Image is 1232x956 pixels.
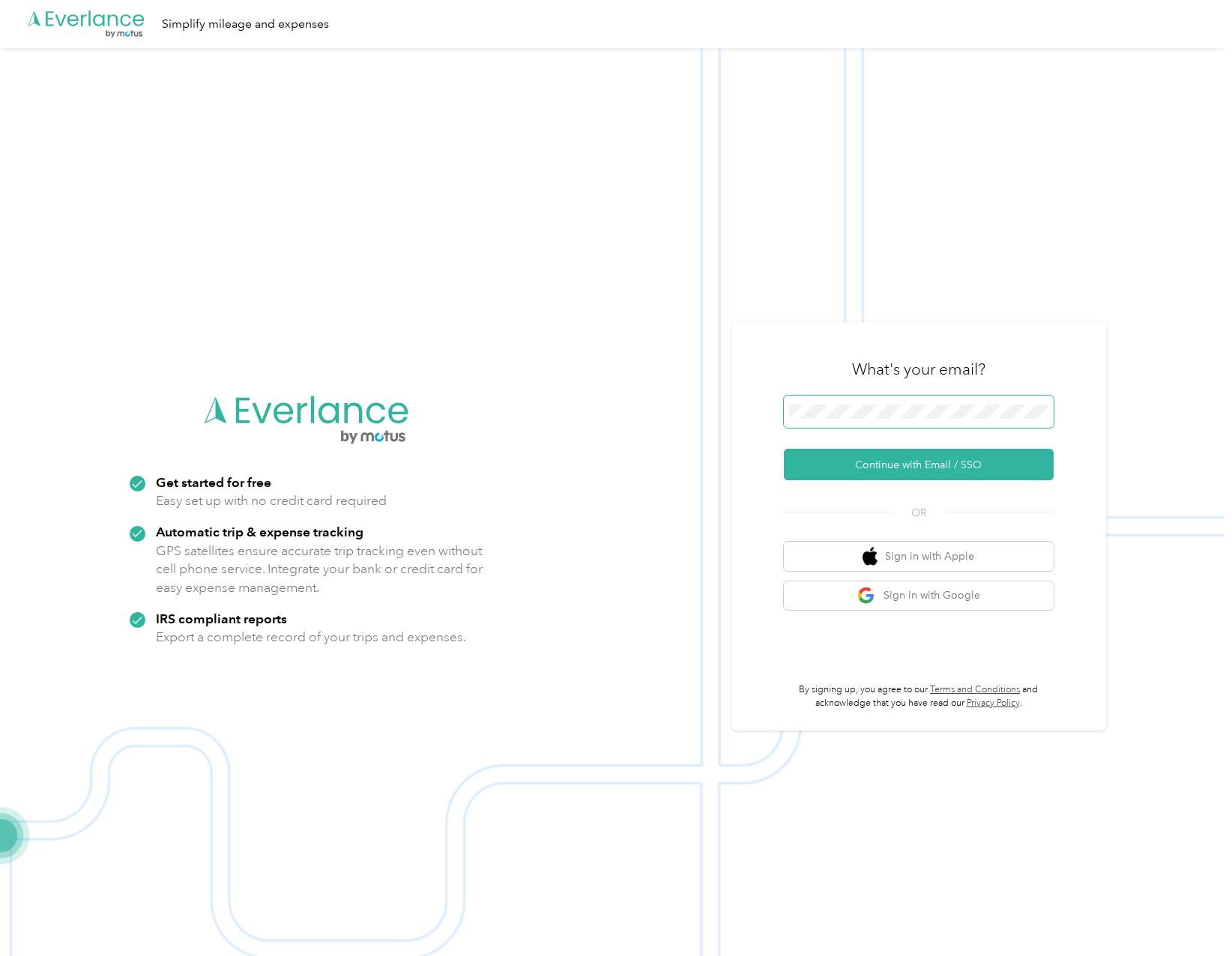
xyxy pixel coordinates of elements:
strong: Get started for free [156,474,271,490]
span: OR [893,505,945,521]
a: Terms and Conditions [930,684,1020,695]
img: apple logo [863,547,878,566]
strong: IRS compliant reports [156,611,287,626]
a: Privacy Policy [967,698,1020,709]
img: google logo [857,587,876,605]
button: Continue with Email / SSO [784,449,1054,480]
h3: What's your email? [852,359,985,380]
p: GPS satellites ensure accurate trip tracking even without cell phone service. Integrate your bank... [156,542,483,597]
button: apple logoSign in with Apple [784,542,1054,571]
p: Export a complete record of your trips and expenses. [156,628,466,647]
p: By signing up, you agree to our and acknowledge that you have read our . [784,683,1054,710]
button: google logoSign in with Google [784,581,1054,611]
div: Simplify mileage and expenses [162,15,329,34]
p: Easy set up with no credit card required [156,491,387,510]
strong: Automatic trip & expense tracking [156,524,363,539]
